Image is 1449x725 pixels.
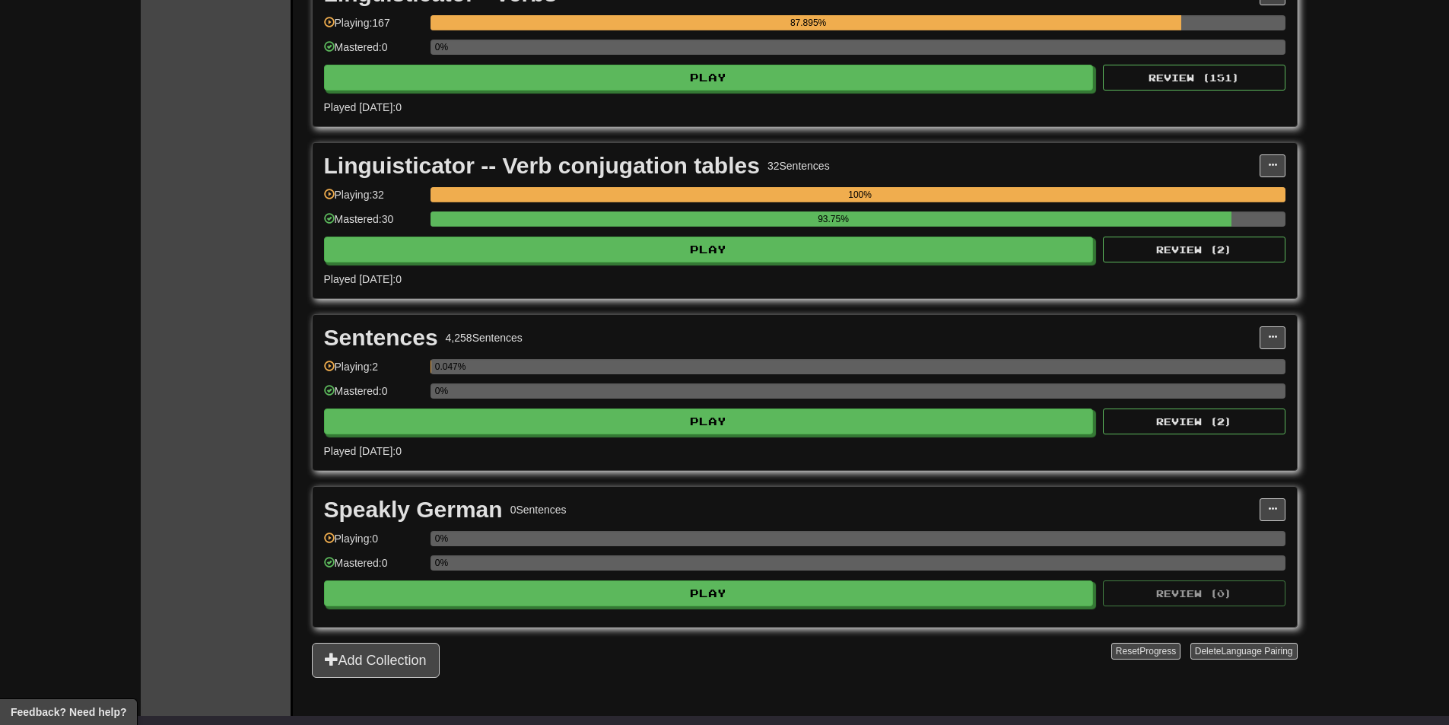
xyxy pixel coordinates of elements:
div: Playing: 32 [324,187,423,212]
div: 93.75% [435,211,1232,227]
button: Review (0) [1103,580,1285,606]
div: 0 Sentences [510,502,567,517]
span: Open feedback widget [11,704,126,720]
div: Playing: 167 [324,15,423,40]
span: Progress [1139,646,1176,657]
button: Play [324,65,1094,91]
div: Mastered: 0 [324,555,423,580]
span: Language Pairing [1221,646,1292,657]
span: Played [DATE]: 0 [324,101,402,113]
button: Play [324,409,1094,434]
button: Add Collection [312,643,440,678]
button: Play [324,237,1094,262]
div: Mastered: 0 [324,40,423,65]
button: Review (2) [1103,409,1285,434]
button: Play [324,580,1094,606]
div: Sentences [324,326,438,349]
div: Linguisticator -- Verb conjugation tables [324,154,760,177]
button: ResetProgress [1111,643,1180,660]
button: Review (2) [1103,237,1285,262]
div: 32 Sentences [767,158,830,173]
button: DeleteLanguage Pairing [1190,643,1298,660]
div: Mastered: 0 [324,383,423,409]
div: Playing: 2 [324,359,423,384]
div: 87.895% [435,15,1182,30]
span: Played [DATE]: 0 [324,273,402,285]
div: 4,258 Sentences [446,330,523,345]
div: Speakly German [324,498,503,521]
div: Playing: 0 [324,531,423,556]
button: Review (151) [1103,65,1285,91]
div: Mastered: 30 [324,211,423,237]
div: 100% [435,187,1285,202]
span: Played [DATE]: 0 [324,445,402,457]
